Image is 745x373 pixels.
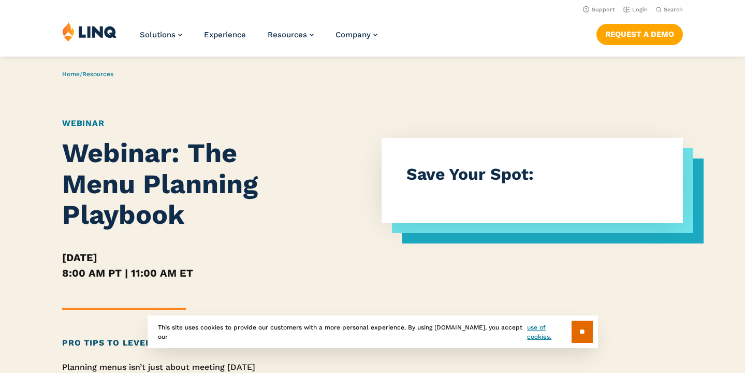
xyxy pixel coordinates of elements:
button: Open Search Bar [656,6,683,13]
span: Solutions [140,30,176,39]
img: LINQ | K‑12 Software [62,22,117,41]
h1: Webinar: The Menu Planning Playbook [62,138,310,231]
a: Resources [268,30,314,39]
a: Login [623,6,648,13]
h5: [DATE] [62,250,310,265]
a: Company [335,30,377,39]
h5: 8:00 AM PT | 11:00 AM ET [62,265,310,281]
a: Request a Demo [596,24,683,45]
a: use of cookies. [527,323,571,341]
span: Search [664,6,683,13]
div: This site uses cookies to provide our customers with a more personal experience. By using [DOMAIN... [148,315,598,348]
a: Home [62,70,80,78]
a: Experience [204,30,246,39]
span: / [62,70,113,78]
a: Webinar [62,118,105,128]
a: Solutions [140,30,182,39]
a: Support [583,6,615,13]
strong: Save Your Spot: [406,164,534,184]
nav: Button Navigation [596,22,683,45]
a: Resources [82,70,113,78]
nav: Primary Navigation [140,22,377,56]
span: Company [335,30,371,39]
span: Resources [268,30,307,39]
